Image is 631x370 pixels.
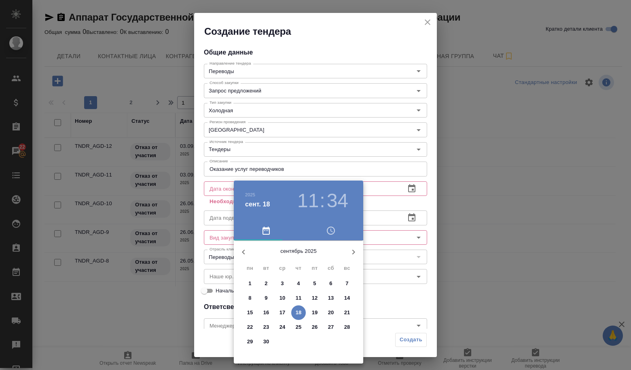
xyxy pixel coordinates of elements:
button: 8 [243,291,257,305]
p: 29 [247,338,253,346]
p: 28 [344,323,350,331]
p: 17 [280,309,286,317]
p: 5 [313,280,316,288]
p: 2 [265,280,267,288]
button: 11 [297,189,319,212]
button: 30 [259,334,273,349]
p: 22 [247,323,253,331]
p: 6 [329,280,332,288]
p: 24 [280,323,286,331]
span: вт [259,264,273,272]
button: сент. 18 [245,200,270,209]
button: 28 [340,320,354,334]
span: ср [275,264,290,272]
p: 8 [248,294,251,302]
p: 3 [281,280,284,288]
p: 13 [328,294,334,302]
button: 13 [324,291,338,305]
p: 23 [263,323,269,331]
p: 7 [345,280,348,288]
p: 19 [312,309,318,317]
p: 9 [265,294,267,302]
button: 1 [243,276,257,291]
p: 11 [296,294,302,302]
button: 2025 [245,192,255,197]
button: 23 [259,320,273,334]
button: 27 [324,320,338,334]
p: 21 [344,309,350,317]
p: 20 [328,309,334,317]
p: 16 [263,309,269,317]
span: пн [243,264,257,272]
button: 14 [340,291,354,305]
p: сентябрь 2025 [253,247,344,255]
h3: : [320,189,325,212]
button: 25 [291,320,306,334]
span: чт [291,264,306,272]
button: 34 [327,189,348,212]
span: пт [307,264,322,272]
button: 7 [340,276,354,291]
p: 18 [296,309,302,317]
button: 18 [291,305,306,320]
p: 30 [263,338,269,346]
button: 22 [243,320,257,334]
button: 19 [307,305,322,320]
button: 6 [324,276,338,291]
button: 4 [291,276,306,291]
p: 15 [247,309,253,317]
p: 26 [312,323,318,331]
p: 4 [297,280,300,288]
button: 16 [259,305,273,320]
span: вс [340,264,354,272]
button: 2 [259,276,273,291]
button: 3 [275,276,290,291]
p: 1 [248,280,251,288]
p: 27 [328,323,334,331]
p: 10 [280,294,286,302]
button: 20 [324,305,338,320]
button: 17 [275,305,290,320]
button: 24 [275,320,290,334]
button: 29 [243,334,257,349]
button: 10 [275,291,290,305]
span: сб [324,264,338,272]
button: 21 [340,305,354,320]
p: 14 [344,294,350,302]
button: 9 [259,291,273,305]
p: 12 [312,294,318,302]
button: 5 [307,276,322,291]
p: 25 [296,323,302,331]
button: 11 [291,291,306,305]
button: 26 [307,320,322,334]
button: 12 [307,291,322,305]
button: 15 [243,305,257,320]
